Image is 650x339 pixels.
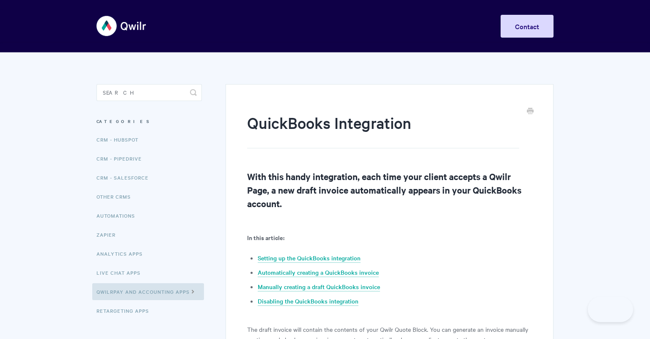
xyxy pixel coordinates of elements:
h2: With this handy integration, each time your client accepts a Qwilr Page, a new draft invoice auto... [247,169,532,210]
a: Contact [501,15,554,38]
a: Analytics Apps [96,245,149,262]
a: Live Chat Apps [96,264,147,281]
a: Print this Article [527,107,534,116]
a: QwilrPay and Accounting Apps [92,283,204,300]
b: In this article: [247,233,284,242]
a: Setting up the QuickBooks integration [258,254,361,263]
h3: Categories [96,114,202,129]
a: Manually creating a draft QuickBooks invoice [258,282,380,292]
a: Other CRMs [96,188,137,205]
a: CRM - Salesforce [96,169,155,186]
img: Qwilr Help Center [96,10,147,42]
a: Disabling the QuickBooks integration [258,297,358,306]
a: Automations [96,207,141,224]
input: Search [96,84,202,101]
a: Retargeting Apps [96,302,155,319]
iframe: Toggle Customer Support [588,297,633,322]
a: Automatically creating a QuickBooks invoice [258,268,379,277]
a: CRM - Pipedrive [96,150,148,167]
h1: QuickBooks Integration [247,112,519,148]
a: CRM - HubSpot [96,131,145,148]
a: Zapier [96,226,122,243]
